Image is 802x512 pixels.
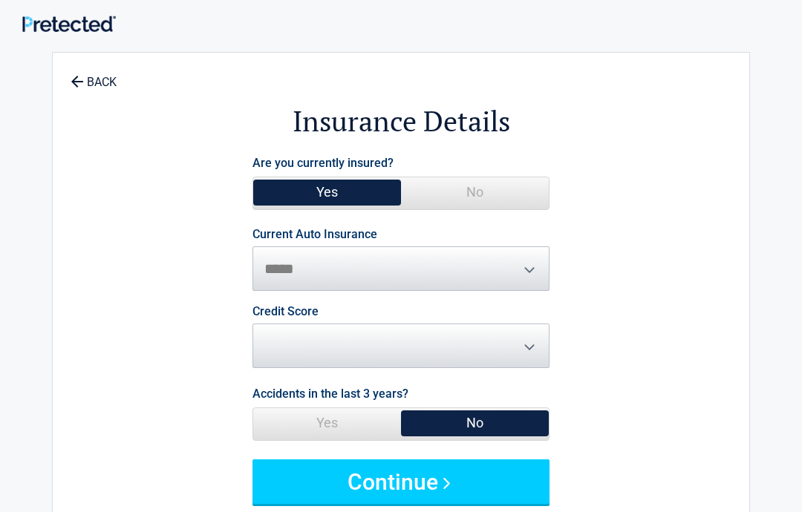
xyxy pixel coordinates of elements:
label: Credit Score [252,306,319,318]
a: BACK [68,62,120,88]
img: Main Logo [22,16,116,33]
span: No [401,177,549,207]
label: Are you currently insured? [252,153,394,173]
span: Yes [253,177,401,207]
label: Current Auto Insurance [252,229,377,240]
button: Continue [252,459,550,504]
label: Accidents in the last 3 years? [252,384,408,404]
h2: Insurance Details [134,102,668,140]
span: No [401,408,549,438]
span: Yes [253,408,401,438]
